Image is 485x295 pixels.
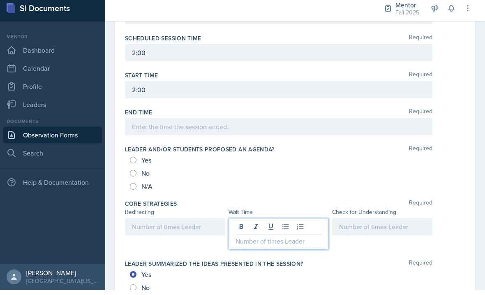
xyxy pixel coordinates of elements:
[132,90,425,100] p: 2:00
[409,265,432,273] span: Required
[409,113,432,121] span: Required
[125,113,152,121] label: End Time
[3,179,102,195] div: Help & Documentation
[3,65,102,81] a: Calendar
[409,39,432,47] span: Required
[3,101,102,118] a: Leaders
[3,83,102,100] a: Profile
[332,213,432,221] div: Check for Understanding
[141,161,151,169] span: Yes
[141,174,150,182] span: No
[3,150,102,166] a: Search
[125,213,225,221] div: Redirecting
[409,76,432,84] span: Required
[3,123,102,130] div: Documents
[125,76,158,84] label: Start Time
[141,275,151,283] span: Yes
[26,274,99,282] div: [PERSON_NAME]
[395,13,419,22] div: Fall 2025
[3,132,102,148] a: Observation Forms
[409,150,432,158] span: Required
[26,282,99,290] div: [GEOGRAPHIC_DATA][US_STATE]
[229,213,329,221] div: Wait Time
[3,47,102,63] a: Dashboard
[409,204,432,213] span: Required
[125,265,303,273] label: Leader summarized the ideas presented in the session?
[125,39,201,47] label: Scheduled session time
[125,204,177,213] label: Core Strategies
[132,53,425,63] p: 2:00
[125,150,275,158] label: Leader and/or students proposed an agenda?
[141,187,152,195] span: N/A
[395,5,419,15] div: Mentor
[3,38,102,45] div: Mentor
